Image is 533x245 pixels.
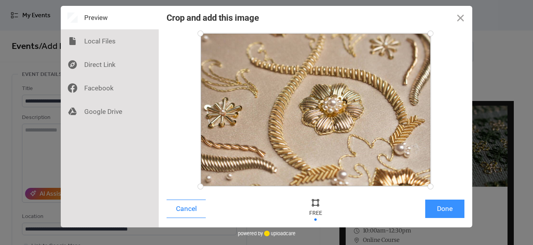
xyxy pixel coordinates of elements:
div: Preview [61,6,159,29]
a: uploadcare [263,231,296,236]
div: powered by [238,227,296,239]
div: Direct Link [61,53,159,76]
button: Cancel [167,200,206,218]
div: Google Drive [61,100,159,123]
button: Close [449,6,472,29]
div: Local Files [61,29,159,53]
div: Facebook [61,76,159,100]
div: Crop and add this image [167,13,259,23]
button: Done [425,200,464,218]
